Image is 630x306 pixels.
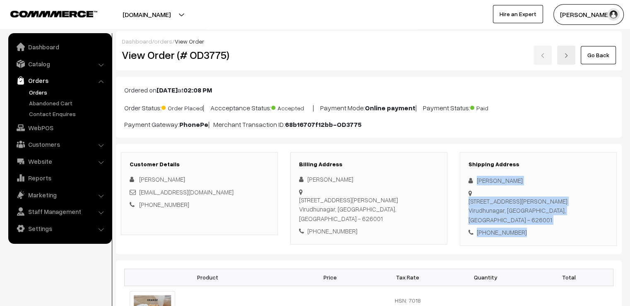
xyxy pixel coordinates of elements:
p: Ordered on at [124,85,613,95]
a: Website [10,154,109,169]
a: Orders [27,88,109,97]
span: Accepted [271,102,313,112]
b: 68b16707f12bb-OD3775 [285,120,362,129]
h3: Shipping Address [468,161,608,168]
span: Order Placed [162,102,203,112]
span: [PERSON_NAME] [139,175,185,183]
b: [DATE] [157,86,178,94]
div: [STREET_ADDRESS][PERSON_NAME] Virudhunagar, [GEOGRAPHIC_DATA], [GEOGRAPHIC_DATA] - 626001 [468,197,608,225]
div: [PHONE_NUMBER] [468,228,608,237]
a: COMMMERCE [10,8,83,18]
a: Staff Management [10,204,109,219]
a: Catalog [10,56,109,71]
a: Go Back [581,46,616,64]
h3: Customer Details [130,161,269,168]
th: Price [291,269,369,286]
a: [EMAIL_ADDRESS][DOMAIN_NAME] [139,188,234,196]
button: [PERSON_NAME] [553,4,624,25]
a: Hire an Expert [493,5,543,23]
a: Reports [10,170,109,185]
a: [PHONE_NUMBER] [139,201,189,208]
a: Orders [10,73,109,88]
th: Quantity [447,269,524,286]
th: Tax Rate [369,269,447,286]
b: PhonePe [179,120,208,129]
b: 02:08 PM [183,86,212,94]
img: user [607,8,620,21]
img: right-arrow.png [564,53,569,58]
a: Marketing [10,187,109,202]
div: [PERSON_NAME] [468,176,608,185]
div: [PHONE_NUMBER] [299,226,439,236]
a: Abandoned Cart [27,99,109,107]
a: Customers [10,137,109,152]
p: Order Status: | Accceptance Status: | Payment Mode: | Payment Status: [124,102,613,113]
b: Online payment [365,104,415,112]
a: orders [154,38,172,45]
a: Settings [10,221,109,236]
div: [PERSON_NAME] [299,175,439,184]
a: Dashboard [122,38,152,45]
p: Payment Gateway: | Merchant Transaction ID: [124,119,613,129]
div: [STREET_ADDRESS][PERSON_NAME] Virudhunagar, [GEOGRAPHIC_DATA], [GEOGRAPHIC_DATA] - 626001 [299,195,439,223]
span: View Order [175,38,204,45]
h2: View Order (# OD3775) [122,49,278,61]
a: WebPOS [10,120,109,135]
span: Paid [470,102,512,112]
th: Product [125,269,291,286]
a: Contact Enquires [27,109,109,118]
img: COMMMERCE [10,11,97,17]
a: Dashboard [10,39,109,54]
th: Total [524,269,613,286]
div: / / [122,37,616,46]
button: [DOMAIN_NAME] [94,4,200,25]
h3: Billing Address [299,161,439,168]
